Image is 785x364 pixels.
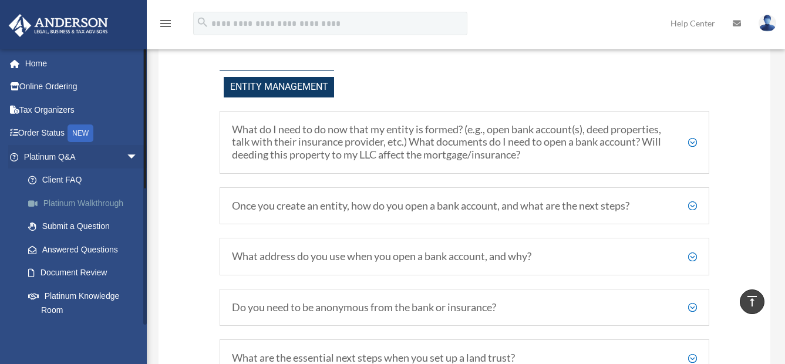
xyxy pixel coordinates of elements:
h5: What do I need to do now that my entity is formed? (e.g., open bank account(s), deed properties, ... [232,123,697,161]
i: search [196,16,209,29]
img: User Pic [759,15,776,32]
h5: Once you create an entity, how do you open a bank account, and what are the next steps? [232,200,697,213]
a: Submit a Question [16,215,156,238]
a: vertical_align_top [740,289,764,314]
a: Home [8,52,156,75]
a: Tax & Bookkeeping Packages [16,322,156,359]
h5: Do you need to be anonymous from the bank or insurance? [232,301,697,314]
a: Document Review [16,261,156,285]
a: Platinum Knowledge Room [16,284,156,322]
div: NEW [68,124,93,142]
a: Client FAQ [16,168,150,192]
h5: What address do you use when you open a bank account, and why? [232,250,697,263]
i: vertical_align_top [745,294,759,308]
span: arrow_drop_down [126,145,150,169]
i: menu [159,16,173,31]
img: Anderson Advisors Platinum Portal [5,14,112,37]
a: Online Ordering [8,75,156,99]
a: Order StatusNEW [8,122,156,146]
a: Answered Questions [16,238,156,261]
span: Entity Management [224,77,334,97]
a: Platinum Q&Aarrow_drop_down [8,145,156,168]
a: Platinum Walkthrough [16,191,156,215]
a: Tax Organizers [8,98,156,122]
a: menu [159,21,173,31]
